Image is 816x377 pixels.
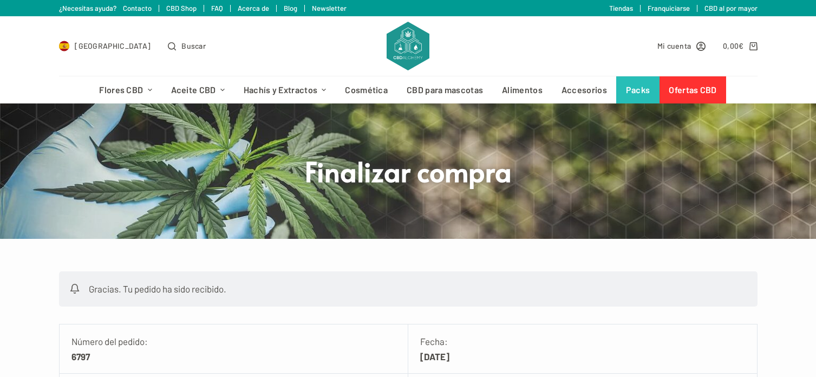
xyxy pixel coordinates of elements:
li: Fecha: [408,324,757,374]
a: Packs [616,76,660,103]
a: FAQ [211,4,223,12]
p: Gracias. Tu pedido ha sido recibido. [59,271,758,307]
span: Buscar [181,40,206,52]
a: Cosmética [336,76,397,103]
span: [GEOGRAPHIC_DATA] [75,40,151,52]
a: Accesorios [552,76,616,103]
img: ES Flag [59,41,70,51]
strong: 6797 [71,349,396,364]
a: ¿Necesitas ayuda? Contacto [59,4,152,12]
a: Ofertas CBD [660,76,726,103]
a: Mi cuenta [657,40,706,52]
a: CBD para mascotas [397,76,493,103]
bdi: 0,00 [723,41,744,50]
a: CBD al por mayor [704,4,758,12]
a: Aceite CBD [161,76,234,103]
a: Blog [284,4,297,12]
li: Número del pedido: [60,324,408,374]
nav: Menú de cabecera [90,76,726,103]
h1: Finalizar compra [205,153,611,188]
a: CBD Shop [166,4,197,12]
span: Mi cuenta [657,40,691,52]
a: Franquiciarse [648,4,690,12]
a: Acerca de [238,4,269,12]
a: Flores CBD [90,76,161,103]
strong: [DATE] [420,349,745,364]
a: Hachís y Extractos [234,76,336,103]
a: Tiendas [609,4,633,12]
a: Carro de compra [723,40,757,52]
span: € [739,41,743,50]
a: Alimentos [493,76,552,103]
button: Abrir formulario de búsqueda [168,40,206,52]
img: CBD Alchemy [387,22,429,70]
a: Select Country [59,40,151,52]
a: Newsletter [312,4,347,12]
